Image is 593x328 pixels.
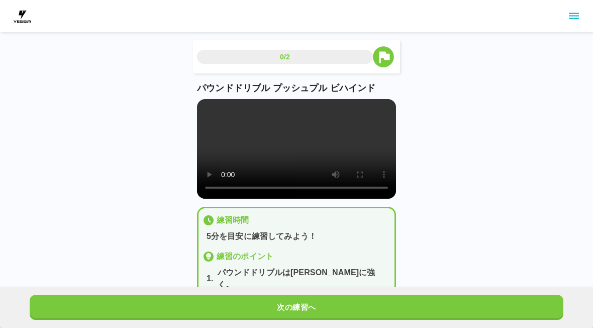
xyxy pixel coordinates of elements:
p: 5分を目安に練習してみよう！ [207,230,390,242]
p: 練習時間 [217,214,249,226]
button: 次の練習へ [30,295,563,320]
p: 練習のポイント [217,251,273,263]
p: 1 . [207,273,214,285]
p: パウンドドリブル プッシュプル ビハインド [197,81,396,95]
p: パウンドドリブルは[PERSON_NAME]に強く。 [218,267,390,291]
p: 0/2 [280,52,290,62]
img: dummy [12,6,32,26]
button: sidemenu [565,8,582,25]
